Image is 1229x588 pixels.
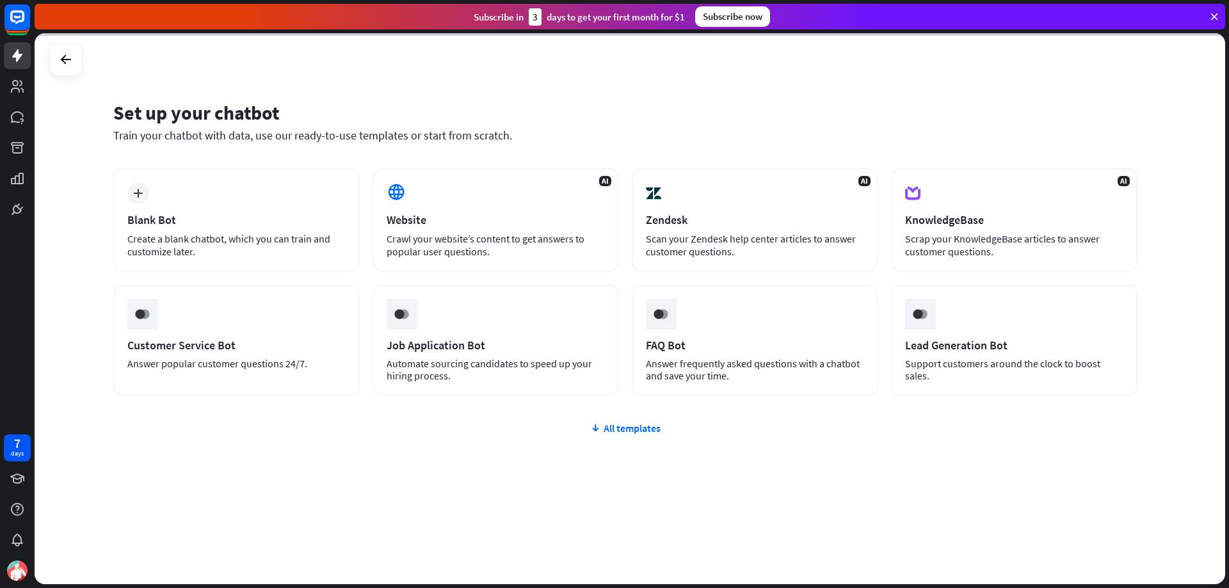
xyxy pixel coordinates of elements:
a: 7 days [4,434,31,461]
div: 7 [14,438,20,449]
div: 3 [529,8,542,26]
div: days [11,449,24,458]
div: Subscribe in days to get your first month for $1 [474,8,685,26]
div: Subscribe now [695,6,770,27]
